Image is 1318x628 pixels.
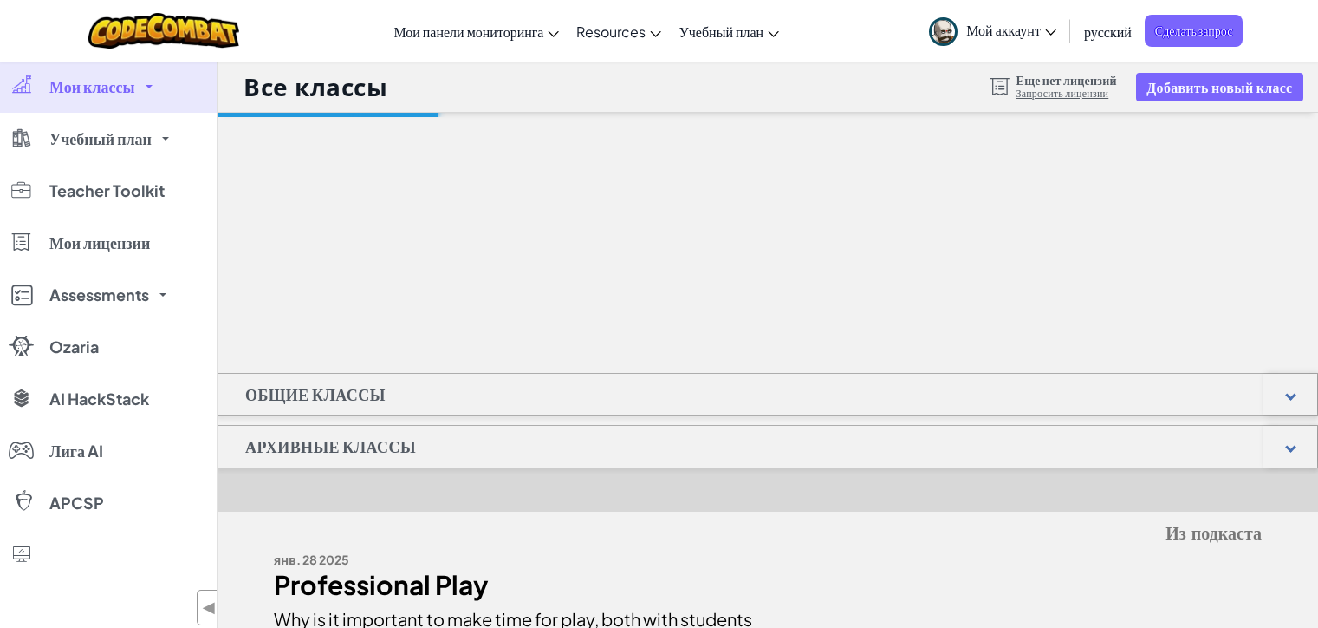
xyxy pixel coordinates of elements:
[385,8,568,55] a: Мои панели мониторинга
[678,23,763,41] span: Учебный план
[49,287,149,303] span: Assessments
[274,547,755,572] div: янв. 28 2025
[49,391,149,407] span: AI HackStack
[1016,87,1117,101] a: Запросить лицензии
[1136,73,1302,101] button: Добавить новый класс
[393,23,543,41] span: Мои панели мониторинга
[49,183,165,199] span: Teacher Toolkit
[966,21,1056,39] span: Мой аккаунт
[1145,15,1243,47] a: Сделать запрос
[1084,23,1132,41] span: русский
[568,8,670,55] a: Resources
[243,70,388,103] h1: Все классы
[49,443,103,459] span: Лига AI
[1075,8,1140,55] a: русский
[202,595,217,620] span: ◀
[88,13,240,49] img: CodeCombat logo
[670,8,788,55] a: Учебный план
[49,131,152,147] span: Учебный план
[576,23,646,41] span: Resources
[274,520,1262,547] h5: Из подкаста
[49,79,135,95] span: Мои классы
[929,17,958,46] img: avatar
[218,373,412,416] h1: Общие классы
[1016,73,1117,87] span: Еще нет лицензий
[49,235,150,251] span: Мои лицензии
[218,425,443,468] h1: Архивные классы
[274,572,755,598] div: Professional Play
[920,3,1065,58] a: Мой аккаунт
[49,339,99,355] span: Ozaria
